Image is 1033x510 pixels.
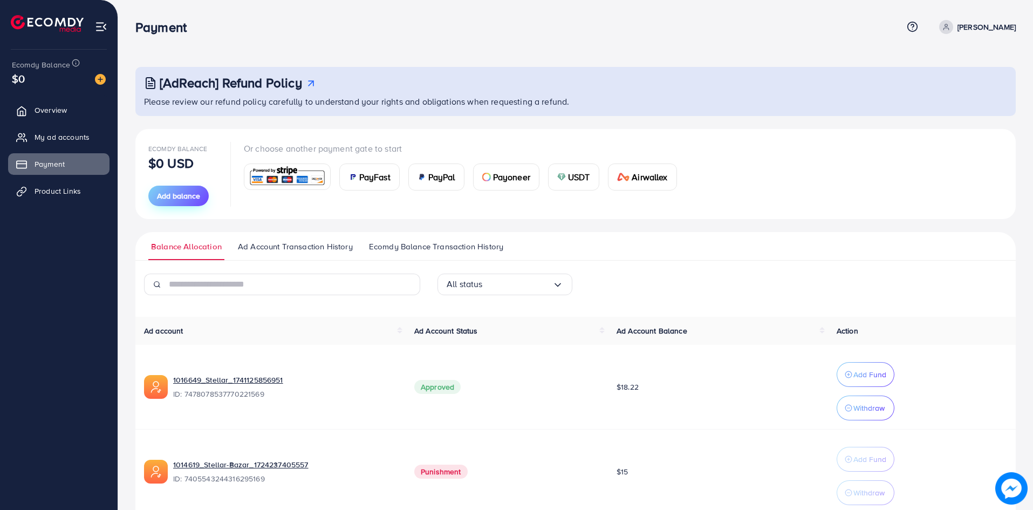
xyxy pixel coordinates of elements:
[148,186,209,206] button: Add balance
[95,21,107,33] img: menu
[144,95,1009,108] p: Please review our refund policy carefully to understand your rights and obligations when requesti...
[35,105,67,115] span: Overview
[151,241,222,253] span: Balance Allocation
[244,164,331,190] a: card
[837,480,894,505] button: Withdraw
[339,164,400,191] a: cardPayFast
[957,21,1016,33] p: [PERSON_NAME]
[173,375,283,385] a: 1016649_Stellar_1741125856951
[144,375,168,399] img: ic-ads-acc.e4c84228.svg
[238,241,353,253] span: Ad Account Transaction History
[837,447,894,472] button: Add Fund
[359,171,391,183] span: PayFast
[617,382,639,392] span: $18.22
[248,165,327,188] img: card
[482,173,491,181] img: card
[157,191,200,201] span: Add balance
[8,180,110,202] a: Product Links
[369,241,503,253] span: Ecomdy Balance Transaction History
[837,362,894,387] button: Add Fund
[557,173,566,181] img: card
[8,153,110,175] a: Payment
[437,274,572,295] div: Search for option
[483,276,552,293] input: Search for option
[148,157,194,169] p: $0 USD
[853,453,886,466] p: Add Fund
[35,132,90,142] span: My ad accounts
[135,19,195,35] h3: Payment
[617,173,630,181] img: card
[144,460,168,484] img: ic-ads-acc.e4c84228.svg
[853,368,886,381] p: Add Fund
[348,173,357,181] img: card
[173,375,397,399] div: <span class='underline'>1016649_Stellar_1741125856951</span></br>7478078537770221569
[493,171,530,183] span: Payoneer
[608,164,677,191] a: cardAirwallex
[408,164,464,191] a: cardPayPal
[473,164,539,191] a: cardPayoneer
[632,171,667,183] span: Airwallex
[12,59,70,70] span: Ecomdy Balance
[173,473,397,484] span: ID: 7405543244316295169
[11,15,84,32] img: logo
[144,325,183,336] span: Ad account
[853,486,885,499] p: Withdraw
[8,99,110,121] a: Overview
[8,126,110,148] a: My ad accounts
[428,171,455,183] span: PayPal
[95,74,106,85] img: image
[148,144,207,153] span: Ecomdy Balance
[418,173,426,181] img: card
[160,75,302,91] h3: [AdReach] Refund Policy
[935,20,1016,34] a: [PERSON_NAME]
[414,325,478,336] span: Ad Account Status
[837,325,858,336] span: Action
[35,159,65,169] span: Payment
[617,325,687,336] span: Ad Account Balance
[173,459,397,484] div: <span class='underline'>1014619_Stellar-Bazar_1724237405557</span></br>7405543244316295169
[853,402,885,414] p: Withdraw
[617,466,628,477] span: $15
[837,396,894,420] button: Withdraw
[548,164,599,191] a: cardUSDT
[996,473,1028,505] img: image
[173,459,309,470] a: 1014619_Stellar-Bazar_1724237405557
[568,171,590,183] span: USDT
[12,71,25,86] span: $0
[173,389,397,399] span: ID: 7478078537770221569
[414,465,468,479] span: Punishment
[244,142,686,155] p: Or choose another payment gate to start
[35,186,81,196] span: Product Links
[414,380,461,394] span: Approved
[447,276,483,293] span: All status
